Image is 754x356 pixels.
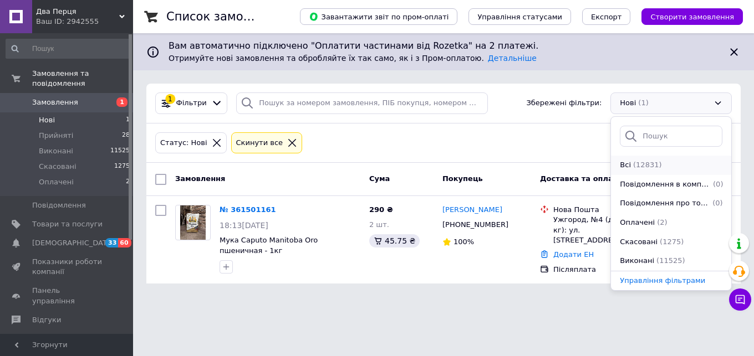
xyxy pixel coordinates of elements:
span: [PHONE_NUMBER] [442,220,508,229]
a: Детальніше [488,54,537,63]
span: Створити замовлення [650,13,734,21]
span: Два Перця [36,7,119,17]
a: № 361501161 [220,205,276,214]
span: Експорт [591,13,622,21]
a: Мука Caputo Manitoba Oro пшеничная - 1кг [220,236,318,255]
span: Нові [39,115,55,125]
span: Повідомлення в компанію [620,179,711,190]
span: Скасовані [39,162,77,172]
input: Пошук [6,39,131,59]
span: Всі [620,160,631,171]
span: Товари та послуги [32,219,103,229]
span: (12831) [633,161,662,169]
span: Скасовані [620,237,658,247]
span: Відгуки [32,315,61,325]
div: Cкинути все [234,137,286,149]
span: 2 шт. [369,220,389,229]
button: Створити замовлення [641,8,743,25]
span: Виконані [620,256,654,266]
span: 290 ₴ [369,205,393,214]
span: Виконані [39,146,73,156]
span: (11525) [656,256,685,265]
img: Фото товару [180,205,206,240]
a: [PERSON_NAME] [442,205,502,215]
a: Створити замовлення [630,12,743,20]
span: Доставка та оплата [540,174,622,183]
div: Статус: Нові [158,137,210,149]
span: Завантажити звіт по пром-оплаті [309,12,449,22]
div: 45.75 ₴ [369,234,420,247]
a: Фото товару [175,205,211,240]
span: Оплачені [39,177,74,187]
span: 11525 [110,146,130,156]
span: 60 [118,238,131,247]
span: (0) [712,199,722,207]
div: Ужгород, №4 (до 200 кг): ул. [STREET_ADDRESS] [553,215,648,245]
div: 1 [165,94,175,104]
span: Управління фільтрами [620,276,705,285]
span: Замовлення та повідомлення [32,69,133,89]
span: Повідомлення [32,200,86,210]
span: 100% [454,238,474,246]
span: 18:13[DATE] [220,221,268,230]
button: Завантажити звіт по пром-оплаті [300,8,457,25]
div: Післяплата [553,265,648,275]
span: 33 [105,238,118,247]
h1: Список замовлень [166,10,279,23]
span: Збережені фільтри: [526,98,602,109]
span: (2) [657,218,667,226]
span: Управління статусами [477,13,562,21]
span: Отримуйте нові замовлення та обробляйте їх так само, як і з Пром-оплатою. [169,54,537,63]
span: Cума [369,174,390,183]
span: (1275) [660,238,684,246]
button: Чат з покупцем [729,288,751,311]
span: Вам автоматично підключено "Оплатити частинами від Rozetka" на 2 платежі. [169,40,719,53]
button: Експорт [582,8,631,25]
span: Оплачені [620,218,655,228]
a: Додати ЕН [553,250,594,259]
span: Панель управління [32,286,103,306]
input: Пошук за номером замовлення, ПІБ покупця, номером телефону, Email, номером накладної [236,92,487,114]
div: Ваш ID: 2942555 [36,17,133,27]
button: Управління статусами [468,8,571,25]
span: Покупець [442,174,483,183]
span: 28 [122,131,130,141]
span: Замовлення [175,174,225,183]
div: Нова Пошта [553,205,648,215]
span: 1 [116,97,128,107]
span: [DEMOGRAPHIC_DATA] [32,238,114,248]
span: 1 [126,115,130,125]
input: Пошук [620,126,722,147]
span: Прийняті [39,131,73,141]
span: Замовлення [32,97,78,107]
span: Повідомлення про товар [620,198,710,209]
span: 1275 [114,162,130,172]
span: Фільтри [176,98,207,109]
span: Показники роботи компанії [32,257,103,277]
span: 2 [126,177,130,187]
span: (0) [713,180,723,188]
